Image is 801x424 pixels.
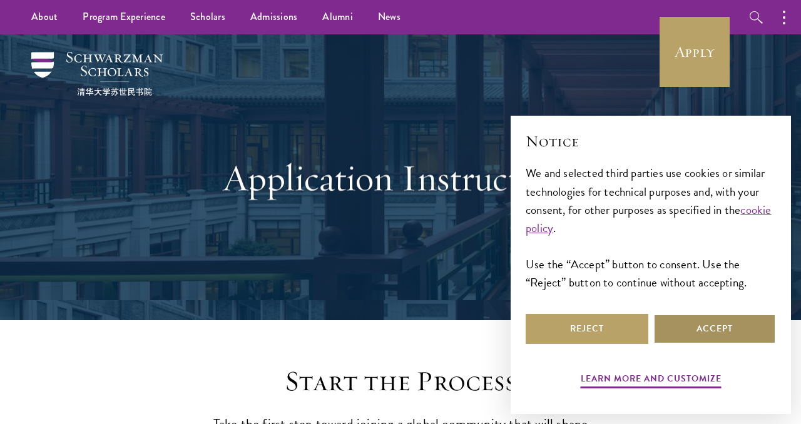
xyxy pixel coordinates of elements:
button: Accept [653,314,776,344]
div: We and selected third parties use cookies or similar technologies for technical purposes and, wit... [526,164,776,291]
a: Apply [660,17,730,87]
button: Learn more and customize [581,371,722,390]
h1: Application Instructions [185,155,616,200]
h2: Start the Process [207,364,594,399]
a: cookie policy [526,201,772,237]
button: Reject [526,314,648,344]
h2: Notice [526,131,776,152]
img: Schwarzman Scholars [31,52,163,96]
